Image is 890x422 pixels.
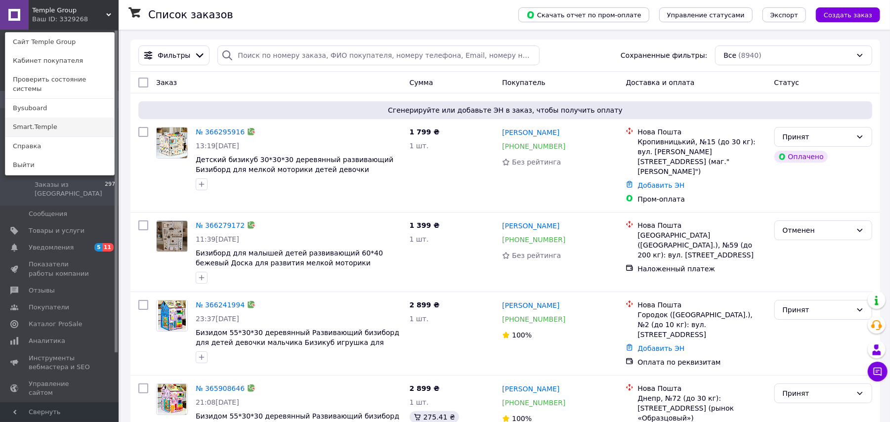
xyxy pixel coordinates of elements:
div: Ваш ID: 3329268 [32,15,74,24]
span: Уведомления [29,243,74,252]
span: Отзывы [29,286,55,295]
div: Нова Пошта [637,220,766,230]
input: Поиск по номеру заказа, ФИО покупателя, номеру телефона, Email, номеру накладной [217,45,539,65]
span: Сохраненные фильтры: [621,50,707,60]
img: Фото товару [158,384,186,415]
a: Фото товару [156,300,188,332]
div: Кропивницький, №15 (до 30 кг): вул. [PERSON_NAME][STREET_ADDRESS] (маг."[PERSON_NAME]") [637,137,766,176]
a: Фото товару [156,127,188,159]
a: Проверить состояние системы [5,70,114,98]
div: Нова Пошта [637,127,766,137]
span: 5 [94,243,102,252]
div: Оплата по реквизитам [637,357,766,367]
span: Инструменты вебмастера и SEO [29,354,91,372]
a: Добавить ЭН [637,344,684,352]
a: Добавить ЭН [637,181,684,189]
span: Аналитика [29,337,65,345]
div: Нова Пошта [637,300,766,310]
span: Заказы из [GEOGRAPHIC_DATA] [35,180,105,198]
span: Temple Group [32,6,106,15]
img: Фото товару [157,127,187,158]
span: 1 шт. [410,315,429,323]
span: 1 399 ₴ [410,221,440,229]
a: № 366295916 [196,128,245,136]
button: Экспорт [763,7,806,22]
span: Товары и услуги [29,226,85,235]
span: 11 [102,243,114,252]
span: Экспорт [770,11,798,19]
span: 100% [512,331,532,339]
span: Покупатель [502,79,546,86]
span: 297 [105,180,115,198]
span: Сумма [410,79,433,86]
span: 1 шт. [410,398,429,406]
span: 23:37[DATE] [196,315,239,323]
a: Детский бизикуб 30*30*30 деревянный развивающий Бизиборд для мелкой моторики детей девочки мальчи... [196,156,393,183]
a: [PERSON_NAME] [502,384,559,394]
div: Принят [783,388,852,399]
button: Управление статусами [659,7,753,22]
span: Скачать отчет по пром-оплате [526,10,641,19]
a: Бизиборд для малышей детей развивающий 60*40 бежевый Доска для развития мелкой моторики деревянны... [196,249,383,277]
a: № 366241994 [196,301,245,309]
span: Заказ [156,79,177,86]
button: Создать заказ [816,7,880,22]
div: [GEOGRAPHIC_DATA] ([GEOGRAPHIC_DATA].), №59 (до 200 кг): вул. [STREET_ADDRESS] [637,230,766,260]
span: 2 899 ₴ [410,384,440,392]
a: [PERSON_NAME] [502,127,559,137]
span: 21:08[DATE] [196,398,239,406]
span: Сообщения [29,210,67,218]
a: [PHONE_NUMBER] [502,399,565,407]
span: Управление статусами [667,11,745,19]
span: 13:19[DATE] [196,142,239,150]
span: Сгенерируйте или добавьте ЭН в заказ, чтобы получить оплату [142,105,868,115]
span: Каталог ProSale [29,320,82,329]
a: Бизидом 55*30*30 деревянный Развивающий бизиборд для детей девочки мальчика Бизикуб игрушка для м... [196,329,399,356]
a: Фото товару [156,383,188,415]
button: Чат с покупателем [868,362,888,381]
a: Справка [5,137,114,156]
div: Принят [783,304,852,315]
span: 1 799 ₴ [410,128,440,136]
span: 11:39[DATE] [196,235,239,243]
span: 2 899 ₴ [410,301,440,309]
div: Наложенный платеж [637,264,766,274]
a: № 366279172 [196,221,245,229]
a: Кабинет покупателя [5,51,114,70]
a: Выйти [5,156,114,174]
a: Сайт Temple Group [5,33,114,51]
span: Управление сайтом [29,380,91,397]
img: Фото товару [157,221,187,252]
span: Статус [774,79,800,86]
span: 1 шт. [410,142,429,150]
span: (8940) [738,51,762,59]
span: Покупатели [29,303,69,312]
h1: Список заказов [148,9,233,21]
button: Скачать отчет по пром-оплате [518,7,649,22]
a: № 365908646 [196,384,245,392]
a: [PHONE_NUMBER] [502,315,565,323]
span: Без рейтинга [512,252,561,259]
span: Без рейтинга [512,158,561,166]
a: Фото товару [156,220,188,252]
div: Отменен [783,225,852,236]
a: [PHONE_NUMBER] [502,142,565,150]
a: [PERSON_NAME] [502,221,559,231]
div: Городок ([GEOGRAPHIC_DATA].), №2 (до 10 кг): вул. [STREET_ADDRESS] [637,310,766,339]
a: Smart.Temple [5,118,114,136]
span: Фильтры [158,50,190,60]
div: Оплачено [774,151,828,163]
div: Пром-оплата [637,194,766,204]
span: Создать заказ [824,11,872,19]
a: Bysuboard [5,99,114,118]
a: Создать заказ [806,10,880,18]
div: Нова Пошта [637,383,766,393]
span: 1 шт. [410,235,429,243]
a: [PERSON_NAME] [502,300,559,310]
div: Принят [783,131,852,142]
span: Доставка и оплата [626,79,694,86]
img: Фото товару [158,300,186,331]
